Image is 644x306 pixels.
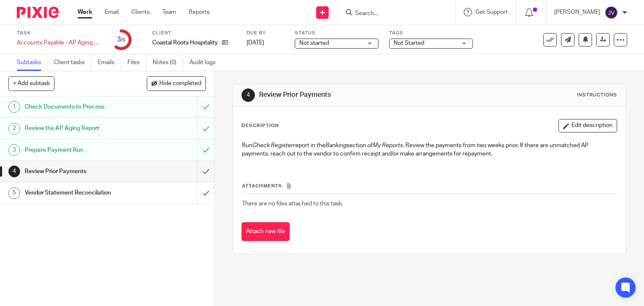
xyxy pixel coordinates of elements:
[8,101,20,113] div: 1
[242,184,282,188] span: Attachments
[8,123,20,135] div: 2
[242,201,343,207] span: There are no files attached to this task.
[162,8,176,16] a: Team
[241,88,255,102] div: 4
[190,54,222,71] a: Audit logs
[127,54,146,71] a: Files
[475,9,508,15] span: Get Support
[295,30,379,36] label: Status
[8,76,55,91] button: + Add subtask
[153,54,183,71] a: Notes (0)
[152,39,218,47] p: Coastal Roots Hospitality
[8,187,20,199] div: 5
[259,91,447,99] h1: Review Prior Payments
[121,38,125,42] small: /5
[189,8,210,16] a: Reports
[325,143,346,148] em: Banking
[25,122,134,135] h1: Review the AP Aging Report
[117,35,125,44] div: 3
[25,144,134,156] h1: Prepare Payment Run
[147,76,206,91] button: Hide completed
[17,39,101,47] div: Accounts Payable - AP Aging Review &amp; Payment Run (CRH)
[605,6,618,19] img: svg%3E
[247,30,284,36] label: Due by
[241,222,290,241] button: Attach new file
[373,143,403,148] em: My Reports
[242,141,617,158] p: Run report in the section of . Review the payments from two weeks prior. If there are unmatched A...
[577,92,617,99] div: Instructions
[394,40,424,46] span: Not Started
[558,119,617,132] button: Edit description
[252,143,293,148] em: Check Register
[354,10,430,18] input: Search
[299,40,329,46] span: Not started
[554,8,600,16] p: [PERSON_NAME]
[17,54,48,71] a: Subtasks
[17,30,101,36] label: Task
[159,80,201,87] span: Hide completed
[389,30,473,36] label: Tags
[8,166,20,177] div: 4
[131,8,150,16] a: Clients
[8,144,20,156] div: 3
[17,39,101,47] div: Accounts Payable - AP Aging Review & Payment Run (CRH)
[25,101,134,113] h1: Check Documents to Process
[25,165,134,178] h1: Review Prior Payments
[25,187,134,199] h1: Vendor Statement Reconcilation
[78,8,92,16] a: Work
[247,40,264,46] span: [DATE]
[241,122,279,129] p: Description
[105,8,119,16] a: Email
[98,54,121,71] a: Emails
[152,30,236,36] label: Client
[17,7,59,18] img: Pixie
[54,54,91,71] a: Client tasks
